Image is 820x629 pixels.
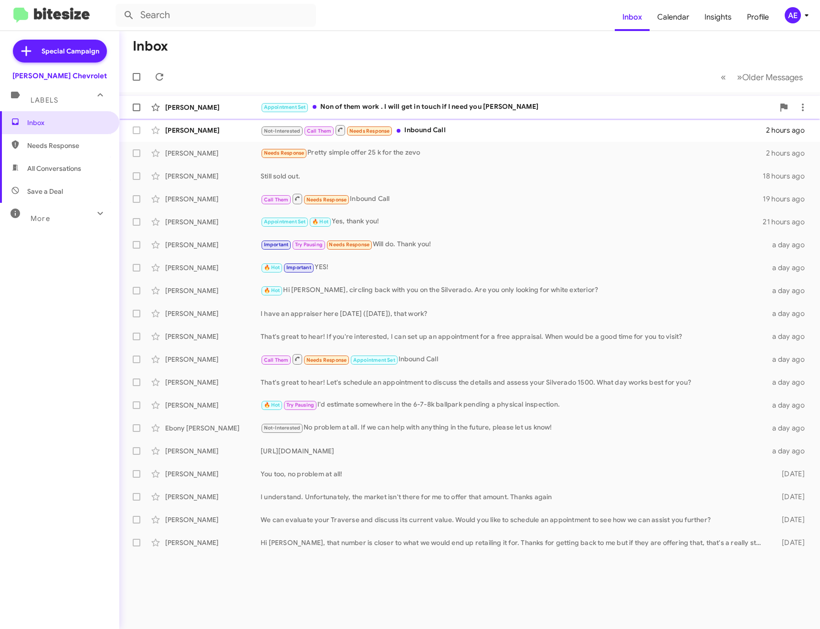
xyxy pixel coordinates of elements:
[264,357,289,363] span: Call Them
[165,217,261,227] div: [PERSON_NAME]
[766,126,812,135] div: 2 hours ago
[261,285,768,296] div: Hi [PERSON_NAME], circling back with you on the Silverado. Are you only looking for white exterior?
[768,400,812,410] div: a day ago
[295,241,323,248] span: Try Pausing
[165,423,261,433] div: Ebony [PERSON_NAME]
[264,402,280,408] span: 🔥 Hot
[763,194,812,204] div: 19 hours ago
[133,39,168,54] h1: Inbox
[261,262,768,273] div: YES!
[261,353,768,365] div: Inbound Call
[261,216,763,227] div: Yes, thank you!
[742,72,803,83] span: Older Messages
[165,332,261,341] div: [PERSON_NAME]
[312,219,328,225] span: 🔥 Hot
[264,104,306,110] span: Appointment Set
[768,515,812,524] div: [DATE]
[261,469,768,479] div: You too, no problem at all!
[165,171,261,181] div: [PERSON_NAME]
[697,3,739,31] a: Insights
[768,332,812,341] div: a day ago
[286,264,311,271] span: Important
[165,377,261,387] div: [PERSON_NAME]
[731,67,809,87] button: Next
[261,515,768,524] div: We can evaluate your Traverse and discuss its current value. Would you like to schedule an appoin...
[165,309,261,318] div: [PERSON_NAME]
[165,538,261,547] div: [PERSON_NAME]
[768,423,812,433] div: a day ago
[261,422,768,433] div: No problem at all. If we can help with anything in the future, please let us know!
[165,446,261,456] div: [PERSON_NAME]
[165,240,261,250] div: [PERSON_NAME]
[261,309,768,318] div: I have an appraiser here [DATE] ([DATE]), that work?
[261,538,768,547] div: Hi [PERSON_NAME], that number is closer to what we would end up retailing it for. Thanks for gett...
[715,67,809,87] nav: Page navigation example
[763,171,812,181] div: 18 hours ago
[763,217,812,227] div: 21 hours ago
[261,446,768,456] div: [URL][DOMAIN_NAME]
[264,197,289,203] span: Call Them
[261,492,768,502] div: I understand. Unfortunately, the market isn't there for me to offer that amount. Thanks again
[739,3,777,31] a: Profile
[264,128,301,134] span: Not-Interested
[165,492,261,502] div: [PERSON_NAME]
[768,492,812,502] div: [DATE]
[116,4,316,27] input: Search
[27,141,108,150] span: Needs Response
[353,357,395,363] span: Appointment Set
[165,400,261,410] div: [PERSON_NAME]
[768,538,812,547] div: [DATE]
[31,214,50,223] span: More
[165,515,261,524] div: [PERSON_NAME]
[165,126,261,135] div: [PERSON_NAME]
[306,357,347,363] span: Needs Response
[264,241,289,248] span: Important
[329,241,369,248] span: Needs Response
[31,96,58,105] span: Labels
[768,446,812,456] div: a day ago
[165,263,261,273] div: [PERSON_NAME]
[768,377,812,387] div: a day ago
[261,147,766,158] div: Pretty simple offer 25 k for the zevo
[768,286,812,295] div: a day ago
[264,264,280,271] span: 🔥 Hot
[165,469,261,479] div: [PERSON_NAME]
[615,3,650,31] a: Inbox
[721,71,726,83] span: «
[261,239,768,250] div: Will do. Thank you!
[264,287,280,294] span: 🔥 Hot
[165,355,261,364] div: [PERSON_NAME]
[261,124,766,136] div: Inbound Call
[768,309,812,318] div: a day ago
[261,399,768,410] div: I'd estimate somewhere in the 6-7-8k ballpark pending a physical inspection.
[768,263,812,273] div: a day ago
[768,240,812,250] div: a day ago
[264,150,305,156] span: Needs Response
[27,118,108,127] span: Inbox
[42,46,99,56] span: Special Campaign
[13,40,107,63] a: Special Campaign
[264,219,306,225] span: Appointment Set
[27,164,81,173] span: All Conversations
[768,355,812,364] div: a day ago
[261,377,768,387] div: That's great to hear! Let's schedule an appointment to discuss the details and assess your Silver...
[12,71,107,81] div: [PERSON_NAME] Chevrolet
[785,7,801,23] div: AE
[715,67,732,87] button: Previous
[650,3,697,31] a: Calendar
[261,102,774,113] div: Non of them work . I will get in touch if I need you [PERSON_NAME]
[261,171,763,181] div: Still sold out.
[261,332,768,341] div: That's great to hear! If you're interested, I can set up an appointment for a free appraisal. Whe...
[27,187,63,196] span: Save a Deal
[307,128,332,134] span: Call Them
[165,286,261,295] div: [PERSON_NAME]
[349,128,390,134] span: Needs Response
[768,469,812,479] div: [DATE]
[766,148,812,158] div: 2 hours ago
[264,425,301,431] span: Not-Interested
[165,148,261,158] div: [PERSON_NAME]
